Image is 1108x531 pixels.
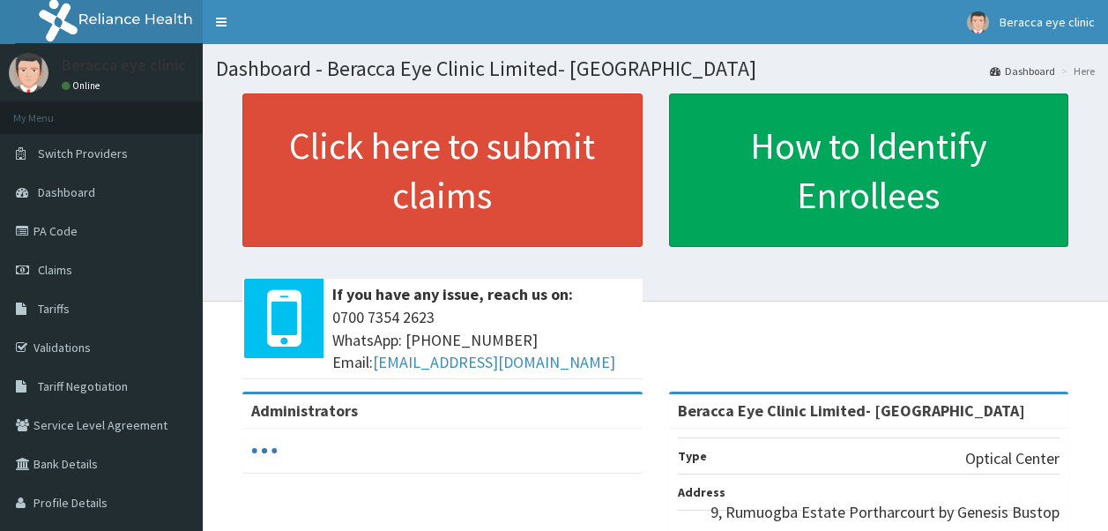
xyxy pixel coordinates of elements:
span: Claims [38,262,72,278]
span: Tariff Negotiation [38,378,128,394]
span: Tariffs [38,301,70,317]
span: Beracca eye clinic [1000,14,1095,30]
p: Optical Center [965,447,1060,470]
li: Here [1057,64,1095,79]
b: Administrators [251,400,358,421]
a: How to Identify Enrollees [669,93,1069,247]
h1: Dashboard - Beracca Eye Clinic Limited- [GEOGRAPHIC_DATA] [216,57,1095,80]
p: 9, Rumuogba Estate Portharcourt by Genesis Bustop [710,501,1060,524]
a: Click here to submit claims [242,93,643,247]
span: Dashboard [38,184,95,200]
a: Dashboard [990,64,1055,79]
b: Address [678,484,725,500]
span: Switch Providers [38,146,128,161]
a: Online [62,79,104,92]
svg: audio-loading [251,438,278,464]
b: Type [678,448,707,464]
b: If you have any issue, reach us on: [332,284,573,304]
img: User Image [9,53,48,93]
a: [EMAIL_ADDRESS][DOMAIN_NAME] [373,352,615,372]
strong: Beracca Eye Clinic Limited- [GEOGRAPHIC_DATA] [678,400,1025,421]
img: User Image [967,11,989,34]
p: Beracca eye clinic [62,57,186,73]
span: 0700 7354 2623 WhatsApp: [PHONE_NUMBER] Email: [332,306,634,374]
